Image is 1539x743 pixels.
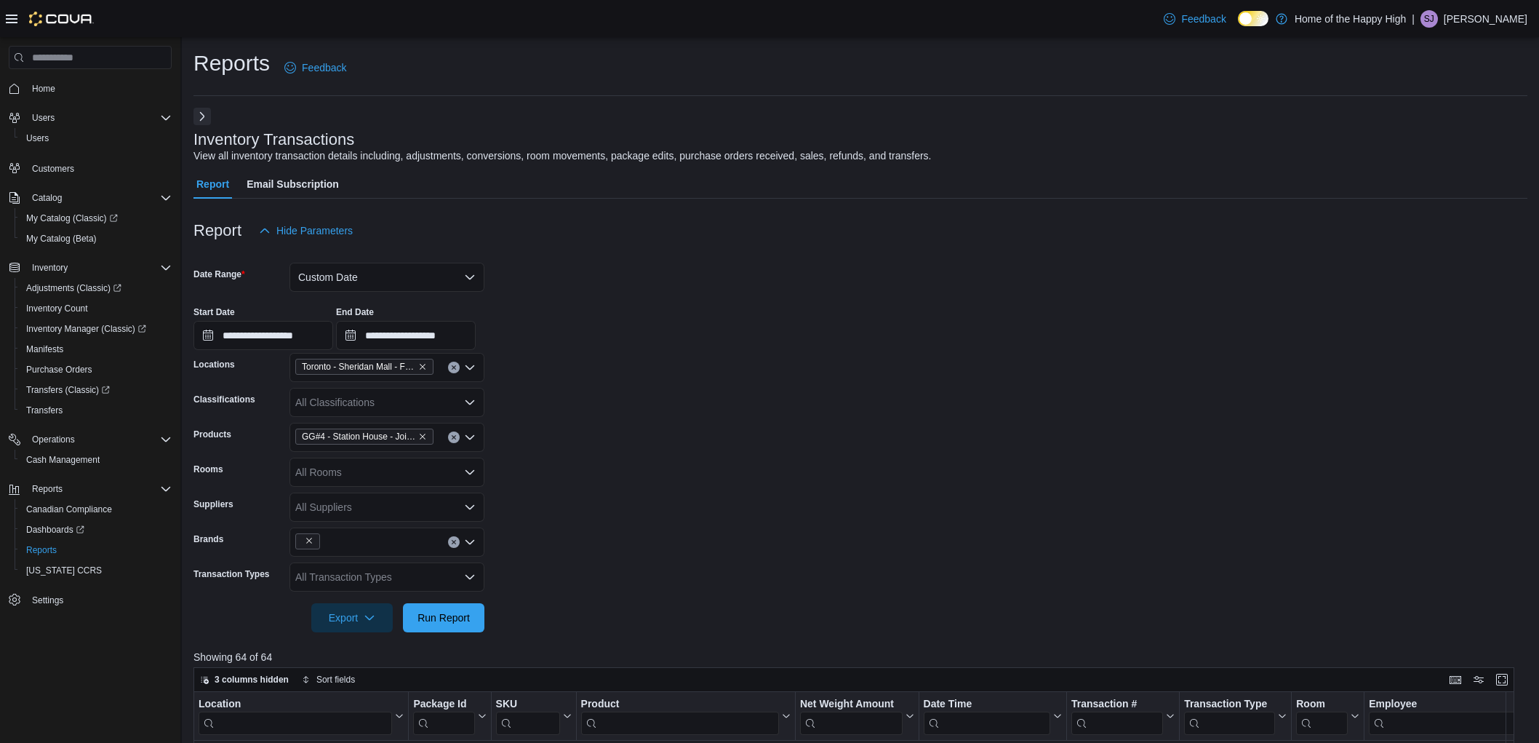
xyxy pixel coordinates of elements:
div: Stephanie James Guadron [1420,10,1438,28]
span: Purchase Orders [20,361,172,378]
button: Catalog [3,188,177,208]
button: Remove GG#4 - Station House - Joints - 1 x 0.5g from selection in this group [418,432,427,441]
a: [US_STATE] CCRS [20,562,108,579]
button: Home [3,78,177,99]
button: Remove Toronto - Sheridan Mall - Fire & Flower from selection in this group [418,362,427,371]
a: Inventory Count [20,300,94,317]
label: End Date [336,306,374,318]
a: Inventory Manager (Classic) [20,320,152,338]
a: Dashboards [15,520,177,540]
span: Home [32,83,55,95]
span: Inventory Manager (Classic) [26,323,146,335]
h3: Inventory Transactions [193,131,354,148]
div: SKU URL [496,698,560,735]
a: My Catalog (Beta) [20,230,103,247]
button: Hide Parameters [253,216,359,245]
span: Toronto - Sheridan Mall - Fire & Flower [295,359,433,375]
button: Open list of options [464,501,476,513]
button: Users [15,128,177,148]
a: Transfers (Classic) [15,380,177,400]
img: Cova [29,12,94,26]
label: Date Range [193,269,245,280]
label: Start Date [193,306,235,318]
span: Transfers (Classic) [20,381,172,399]
label: Rooms [193,464,223,475]
span: My Catalog (Classic) [26,212,118,224]
div: Package Id [413,698,474,712]
input: Press the down key to open a popover containing a calendar. [336,321,476,350]
span: Inventory [26,259,172,277]
a: Transfers (Classic) [20,381,116,399]
button: Operations [26,431,81,448]
a: Manifests [20,341,69,358]
span: Adjustments (Classic) [20,279,172,297]
button: Package Id [413,698,486,735]
span: Manifests [26,343,63,355]
span: Canadian Compliance [20,501,172,518]
button: Room [1296,698,1359,735]
span: Customers [32,163,74,175]
div: Room [1296,698,1348,712]
button: Transaction Type [1184,698,1287,735]
span: Feedback [302,60,346,75]
button: Inventory [3,258,177,278]
a: Cash Management [20,451,105,469]
span: Manifests [20,341,172,358]
span: GG#4 - Station House - Joints - 1 x 0.5g [302,429,415,444]
div: Transaction Type [1184,698,1275,712]
button: Users [26,109,60,127]
button: Open list of options [464,397,476,408]
a: Inventory Manager (Classic) [15,319,177,339]
span: Dark Mode [1238,26,1239,27]
button: Clear input [448,362,460,373]
button: [US_STATE] CCRS [15,560,177,581]
div: Net Weight Amount [800,698,903,735]
div: View all inventory transaction details including, adjustments, conversions, room movements, packa... [193,148,931,164]
span: Settings [26,591,172,609]
button: Transaction # [1071,698,1175,735]
div: Date Time [924,698,1050,712]
button: My Catalog (Beta) [15,229,177,249]
button: Cash Management [15,450,177,470]
button: Keyboard shortcuts [1447,671,1464,688]
button: Reports [3,479,177,499]
span: Inventory [32,262,68,274]
button: Clear input [448,432,460,443]
button: SKU [496,698,572,735]
div: Transaction # URL [1071,698,1163,735]
span: Operations [26,431,172,448]
a: Users [20,130,55,147]
button: Location [199,698,404,735]
button: Enter fullscreen [1493,671,1511,688]
input: Dark Mode [1238,11,1268,26]
label: Suppliers [193,498,233,510]
span: Inventory Count [26,303,88,314]
span: 3 columns hidden [215,674,289,686]
div: Product [581,698,779,735]
button: Settings [3,589,177,611]
span: SJ [1424,10,1434,28]
span: Reports [26,544,57,556]
span: My Catalog (Beta) [26,233,97,245]
button: Remove from selection in this group [305,536,313,545]
input: Press the down key to open a popover containing a calendar. [193,321,333,350]
span: My Catalog (Beta) [20,230,172,247]
label: Locations [193,359,235,370]
a: My Catalog (Classic) [20,210,124,227]
button: 3 columns hidden [194,671,295,688]
span: Cash Management [20,451,172,469]
span: Settings [32,595,63,606]
label: Transaction Types [193,568,269,580]
button: Transfers [15,400,177,421]
button: Open list of options [464,466,476,478]
span: Purchase Orders [26,364,92,376]
div: Net Weight Amount [800,698,903,712]
p: [PERSON_NAME] [1444,10,1527,28]
a: Reports [20,541,63,559]
button: Open list of options [464,362,476,373]
div: Date Time [924,698,1050,735]
span: Inventory Count [20,300,172,317]
a: Dashboards [20,521,90,539]
label: Classifications [193,394,255,405]
span: [US_STATE] CCRS [26,565,102,576]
